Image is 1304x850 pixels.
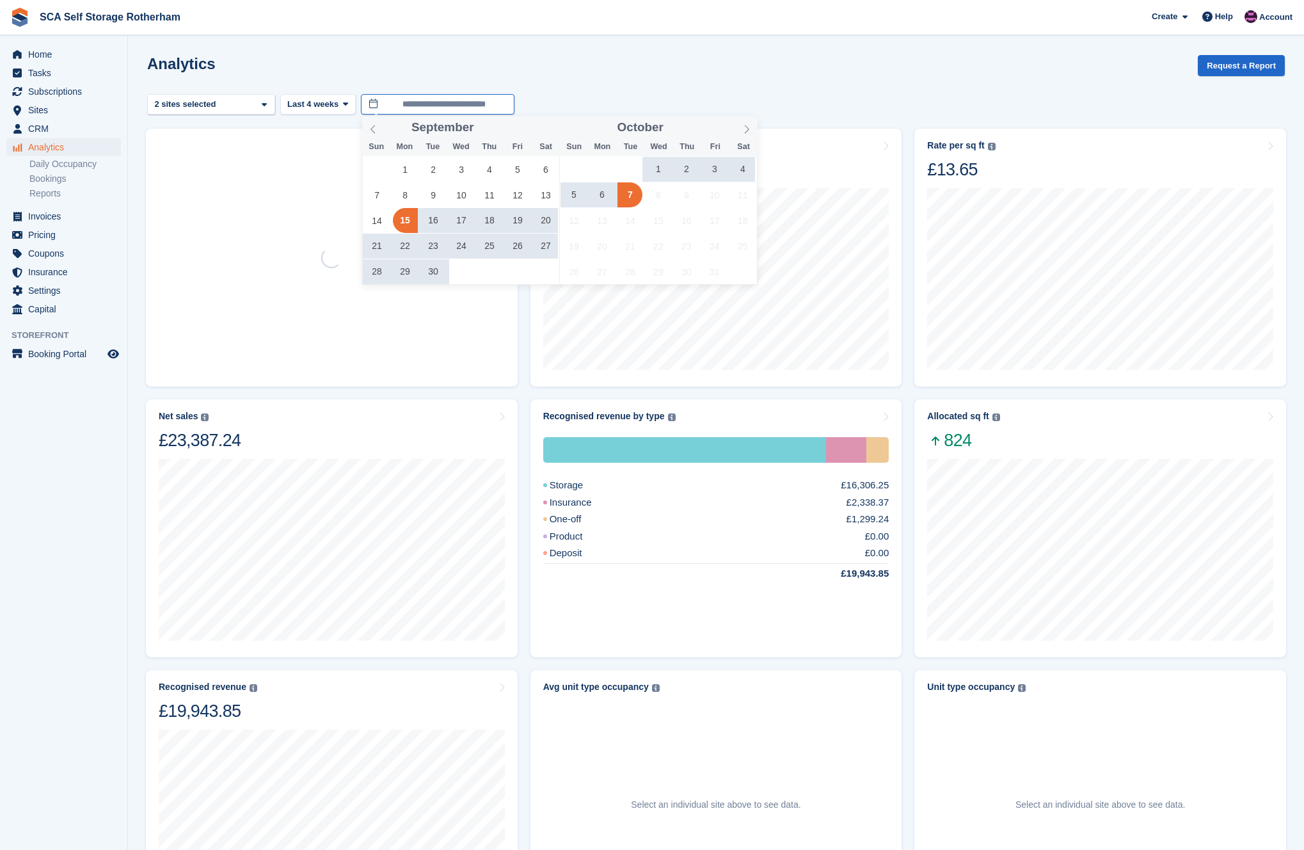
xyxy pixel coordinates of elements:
span: September 1, 2025 [393,157,418,182]
span: September 20, 2025 [533,208,558,233]
a: Preview store [106,346,121,362]
span: Fri [504,143,532,151]
span: September 21, 2025 [365,234,390,259]
span: September 26, 2025 [505,234,530,259]
span: September 23, 2025 [421,234,446,259]
span: October 12, 2025 [562,208,587,233]
a: menu [6,120,121,138]
span: October 21, 2025 [617,234,642,259]
span: September 28, 2025 [365,259,390,284]
span: Booking Portal [28,345,105,363]
span: October 16, 2025 [674,208,699,233]
button: Request a Report [1198,55,1285,76]
span: Sat [729,143,758,151]
span: September 5, 2025 [505,157,530,182]
div: Storage [543,478,614,493]
span: Last 4 weeks [287,98,338,111]
img: icon-info-grey-7440780725fd019a000dd9b08b2336e03edf1995a4989e88bcd33f0948082b44.svg [992,413,1000,421]
span: Thu [475,143,504,151]
img: icon-info-grey-7440780725fd019a000dd9b08b2336e03edf1995a4989e88bcd33f0948082b44.svg [250,684,257,692]
a: menu [6,226,121,244]
span: October 10, 2025 [702,182,727,207]
span: Account [1259,11,1292,24]
span: CRM [28,120,105,138]
span: October 26, 2025 [562,259,587,284]
button: Last 4 weeks [280,94,356,115]
span: Storefront [12,329,127,342]
div: One-off [543,512,612,527]
span: Settings [28,282,105,300]
span: Fri [701,143,729,151]
div: Deposit [543,546,613,561]
a: menu [6,45,121,63]
span: Tasks [28,64,105,82]
span: September [411,122,474,134]
span: September 4, 2025 [477,157,502,182]
span: October 23, 2025 [674,234,699,259]
span: September 9, 2025 [421,182,446,207]
span: September 14, 2025 [365,208,390,233]
span: September 24, 2025 [449,234,474,259]
span: Subscriptions [28,83,105,100]
div: Storage [543,437,826,463]
span: October 28, 2025 [617,259,642,284]
div: Recognised revenue by type [543,411,665,422]
input: Year [474,121,514,134]
span: October 30, 2025 [674,259,699,284]
a: Bookings [29,173,121,185]
span: 824 [927,429,999,451]
span: Sun [362,143,390,151]
img: icon-info-grey-7440780725fd019a000dd9b08b2336e03edf1995a4989e88bcd33f0948082b44.svg [668,413,676,421]
span: October 22, 2025 [646,234,671,259]
div: £1,299.24 [847,512,889,527]
span: September 15, 2025 [393,208,418,233]
span: September 16, 2025 [421,208,446,233]
span: October 19, 2025 [562,234,587,259]
div: £19,943.85 [159,700,257,722]
span: Capital [28,300,105,318]
a: menu [6,245,121,262]
span: September 13, 2025 [533,182,558,207]
span: October 17, 2025 [702,208,727,233]
span: October 15, 2025 [646,208,671,233]
span: Sun [560,143,588,151]
span: September 18, 2025 [477,208,502,233]
span: October 6, 2025 [589,182,614,207]
span: October 8, 2025 [646,182,671,207]
div: £2,338.37 [847,495,889,510]
span: October 14, 2025 [617,208,642,233]
div: Insurance [826,437,866,463]
span: September 6, 2025 [533,157,558,182]
div: £19,943.85 [810,566,889,581]
span: October 2, 2025 [674,157,699,182]
span: September 11, 2025 [477,182,502,207]
span: October 5, 2025 [562,182,587,207]
span: October 29, 2025 [646,259,671,284]
a: menu [6,101,121,119]
img: icon-info-grey-7440780725fd019a000dd9b08b2336e03edf1995a4989e88bcd33f0948082b44.svg [652,684,660,692]
span: September 25, 2025 [477,234,502,259]
a: menu [6,207,121,225]
span: Home [28,45,105,63]
img: icon-info-grey-7440780725fd019a000dd9b08b2336e03edf1995a4989e88bcd33f0948082b44.svg [201,413,209,421]
span: October 31, 2025 [702,259,727,284]
a: SCA Self Storage Rotherham [35,6,186,28]
img: stora-icon-8386f47178a22dfd0bd8f6a31ec36ba5ce8667c1dd55bd0f319d3a0aa187defe.svg [10,8,29,27]
span: Analytics [28,138,105,156]
div: Rate per sq ft [927,140,984,151]
div: Avg unit type occupancy [543,682,649,693]
a: Reports [29,188,121,200]
span: September 12, 2025 [505,182,530,207]
div: Product [543,529,614,544]
span: September 2, 2025 [421,157,446,182]
span: Tue [616,143,644,151]
span: Mon [390,143,418,151]
span: Tue [418,143,447,151]
span: October 3, 2025 [702,157,727,182]
span: October 24, 2025 [702,234,727,259]
span: September 7, 2025 [365,182,390,207]
div: One-off [866,437,889,463]
div: £16,306.25 [841,478,889,493]
div: £13.65 [927,159,995,180]
span: Insurance [28,263,105,281]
